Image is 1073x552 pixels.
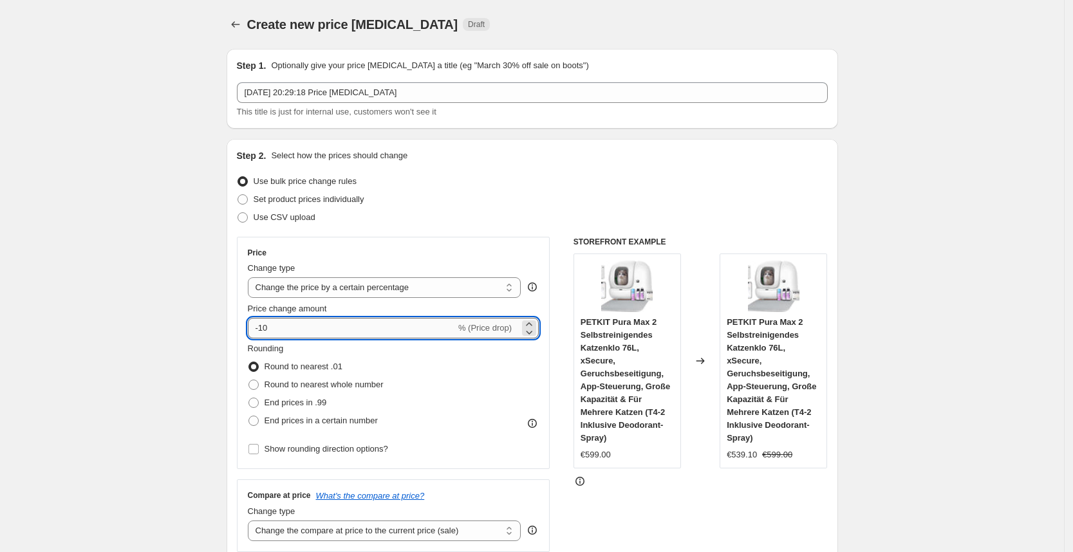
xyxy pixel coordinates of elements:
input: 30% off holiday sale [237,82,828,103]
span: End prices in .99 [265,398,327,407]
button: Price change jobs [227,15,245,33]
span: Change type [248,506,295,516]
span: This title is just for internal use, customers won't see it [237,107,436,116]
input: -15 [248,318,456,338]
div: help [526,281,539,293]
p: Optionally give your price [MEDICAL_DATA] a title (eg "March 30% off sale on boots") [271,59,588,72]
strike: €599.00 [762,448,792,461]
span: Change type [248,263,295,273]
div: €539.10 [727,448,757,461]
span: Use bulk price change rules [254,176,357,186]
span: End prices in a certain number [265,416,378,425]
img: 71kCToDzBUL._AC_SL1500_80x.jpg [601,261,653,312]
span: Round to nearest .01 [265,362,342,371]
span: Create new price [MEDICAL_DATA] [247,17,458,32]
span: Show rounding direction options? [265,444,388,454]
span: Price change amount [248,304,327,313]
h6: STOREFRONT EXAMPLE [574,237,828,247]
h2: Step 2. [237,149,266,162]
span: Set product prices individually [254,194,364,204]
div: €599.00 [581,448,611,461]
span: PETKIT Pura Max 2 Selbstreinigendes Katzenklo 76L, xSecure, Geruchsbeseitigung, App-Steuerung, Gr... [581,317,670,443]
span: Round to nearest whole number [265,380,384,389]
button: What's the compare at price? [316,491,425,501]
p: Select how the prices should change [271,149,407,162]
h3: Price [248,248,266,258]
h2: Step 1. [237,59,266,72]
span: Rounding [248,344,284,353]
span: % (Price drop) [458,323,512,333]
span: Use CSV upload [254,212,315,222]
img: 71kCToDzBUL._AC_SL1500_80x.jpg [748,261,799,312]
div: help [526,524,539,537]
span: Draft [468,19,485,30]
h3: Compare at price [248,490,311,501]
span: PETKIT Pura Max 2 Selbstreinigendes Katzenklo 76L, xSecure, Geruchsbeseitigung, App-Steuerung, Gr... [727,317,816,443]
